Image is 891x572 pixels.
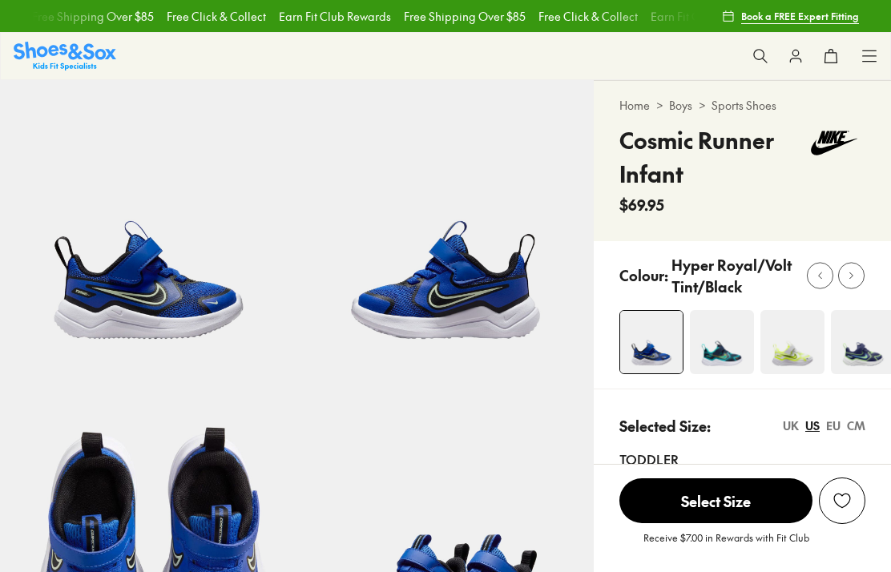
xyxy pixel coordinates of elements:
[620,311,683,373] img: 4-537521_1
[760,310,824,374] img: 4-537509_1
[643,530,809,559] p: Receive $7.00 in Rewards with Fit Club
[805,417,820,434] div: US
[619,415,711,437] p: Selected Size:
[819,477,865,524] button: Add to Wishlist
[619,97,650,114] a: Home
[802,123,865,163] img: Vendor logo
[741,9,859,23] span: Book a FREE Expert Fitting
[404,8,526,25] a: Free Shipping Over $85
[651,8,763,25] a: Earn Fit Club Rewards
[619,123,802,191] h4: Cosmic Runner Infant
[619,477,812,524] button: Select Size
[669,97,692,114] a: Boys
[826,417,841,434] div: EU
[722,2,859,30] a: Book a FREE Expert Fitting
[297,80,595,377] img: 5-537522_1
[538,8,638,25] a: Free Click & Collect
[619,264,668,286] p: Colour:
[619,97,865,114] div: > >
[783,417,799,434] div: UK
[619,449,865,469] div: Toddler
[167,8,266,25] a: Free Click & Collect
[619,478,812,523] span: Select Size
[847,417,865,434] div: CM
[32,8,154,25] a: Free Shipping Over $85
[619,194,664,216] span: $69.95
[14,42,116,70] a: Shoes & Sox
[671,254,795,297] p: Hyper Royal/Volt Tint/Black
[14,42,116,70] img: SNS_Logo_Responsive.svg
[690,310,754,374] img: 4-537515_1
[279,8,391,25] a: Earn Fit Club Rewards
[712,97,776,114] a: Sports Shoes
